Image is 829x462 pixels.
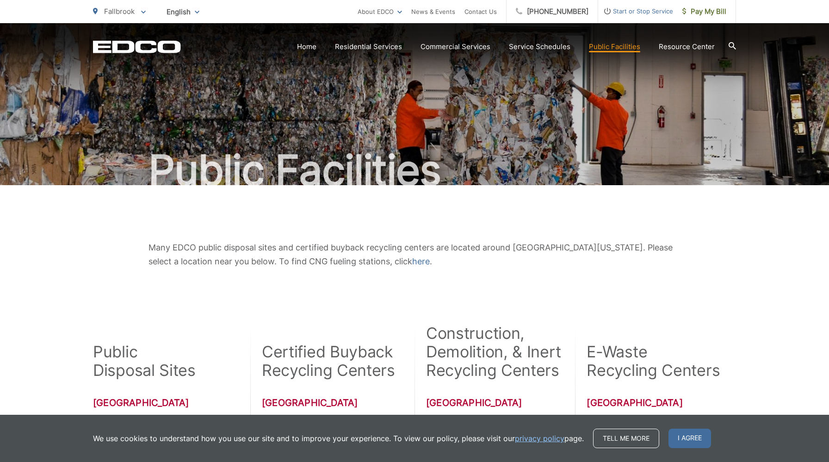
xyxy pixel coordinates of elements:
[659,41,715,52] a: Resource Center
[93,40,181,53] a: EDCD logo. Return to the homepage.
[262,343,396,380] h2: Certified Buyback Recycling Centers
[297,41,316,52] a: Home
[587,397,736,408] h3: [GEOGRAPHIC_DATA]
[589,41,640,52] a: Public Facilities
[93,397,239,408] h3: [GEOGRAPHIC_DATA]
[464,6,497,17] a: Contact Us
[426,324,563,380] h2: Construction, Demolition, & Inert Recycling Centers
[412,255,430,268] a: here
[411,6,455,17] a: News & Events
[104,7,135,16] span: Fallbrook
[262,397,396,408] h3: [GEOGRAPHIC_DATA]
[421,41,490,52] a: Commercial Services
[160,4,206,20] span: English
[682,6,726,17] span: Pay My Bill
[426,397,563,408] h3: [GEOGRAPHIC_DATA]
[593,429,659,448] a: Tell me more
[93,147,736,194] h1: Public Facilities
[509,41,570,52] a: Service Schedules
[93,433,584,444] p: We use cookies to understand how you use our site and to improve your experience. To view our pol...
[358,6,402,17] a: About EDCO
[587,343,720,380] h2: E-Waste Recycling Centers
[515,433,564,444] a: privacy policy
[93,343,196,380] h2: Public Disposal Sites
[668,429,711,448] span: I agree
[335,41,402,52] a: Residential Services
[148,243,673,266] span: Many EDCO public disposal sites and certified buyback recycling centers are located around [GEOGR...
